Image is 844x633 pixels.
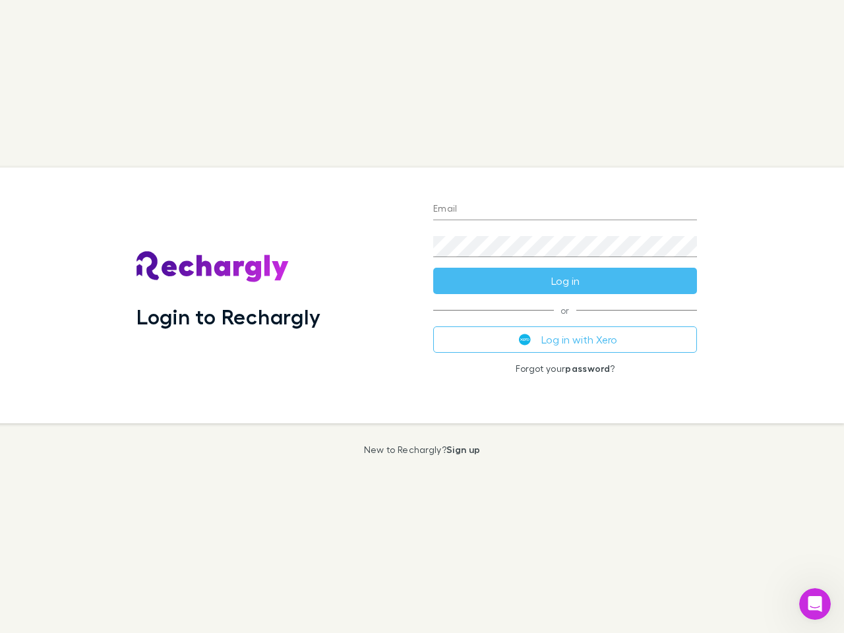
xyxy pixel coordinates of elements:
a: password [565,363,610,374]
p: New to Rechargly? [364,444,481,455]
button: Log in with Xero [433,326,697,353]
p: Forgot your ? [433,363,697,374]
img: Xero's logo [519,334,531,346]
iframe: Intercom live chat [799,588,831,620]
span: or [433,310,697,311]
button: Log in [433,268,697,294]
h1: Login to Rechargly [136,304,320,329]
img: Rechargly's Logo [136,251,289,283]
a: Sign up [446,444,480,455]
